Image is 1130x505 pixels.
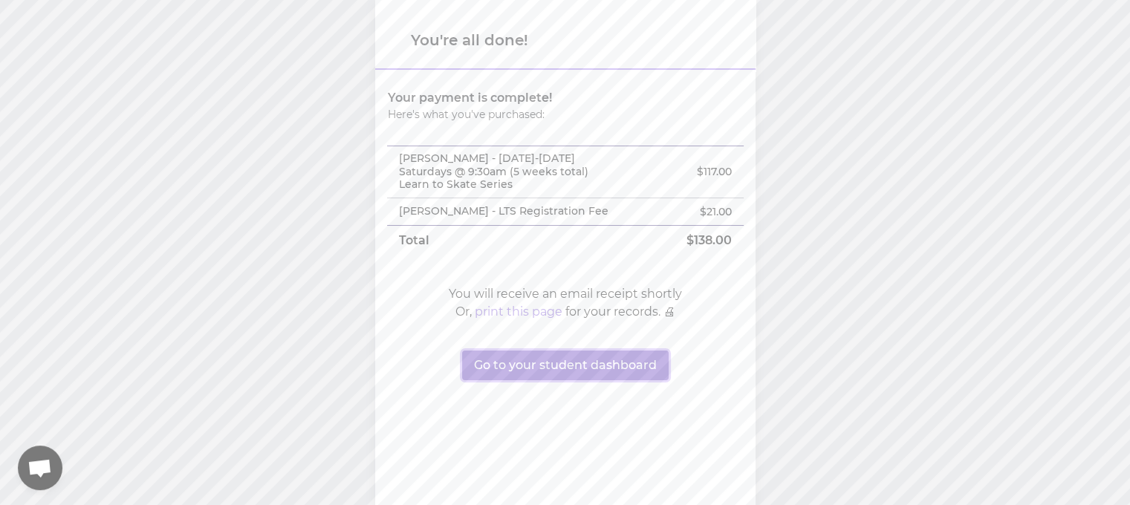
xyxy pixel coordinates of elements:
p: $ 138.00 [637,232,732,250]
p: Or, for your records. 🖨 [455,303,675,321]
button: Go to your student dashboard [462,351,669,380]
p: [PERSON_NAME] - [DATE]-[DATE] Saturdays @ 9:30am (5 weeks total) Learn to Skate Series [399,152,613,192]
p: $ 21.00 [637,204,732,219]
h2: Your payment is complete! [388,89,624,107]
button: print this page [475,303,562,321]
div: Open chat [18,446,62,490]
h1: You're all done! [411,30,720,50]
td: Total [387,225,625,255]
h3: Here's what you've purchased: [388,107,624,122]
p: You will receive an email receipt shortly [449,285,682,303]
p: $ 117.00 [637,164,732,179]
p: [PERSON_NAME] - LTS Registration Fee [399,205,613,218]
